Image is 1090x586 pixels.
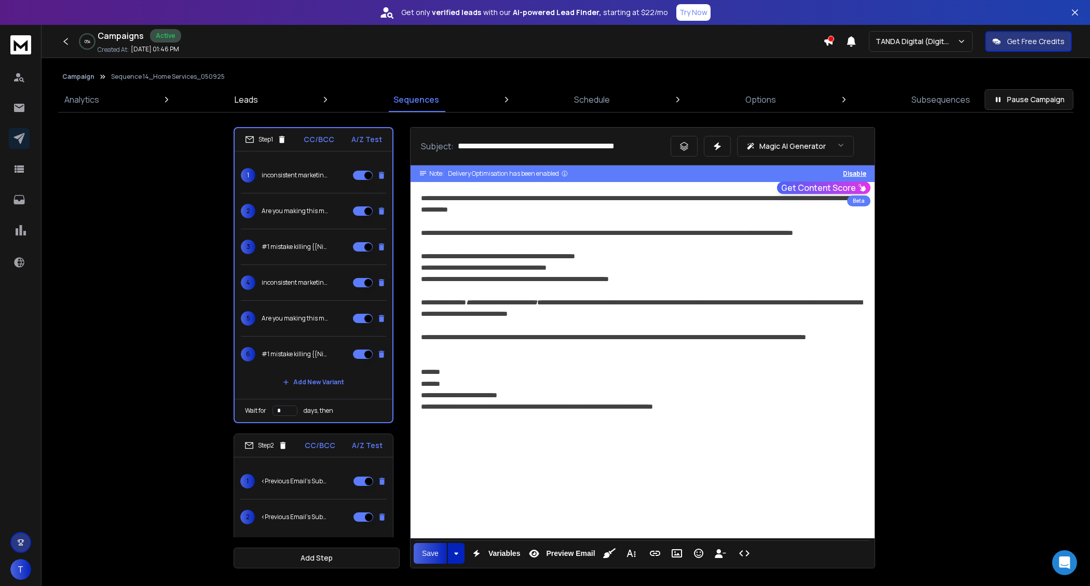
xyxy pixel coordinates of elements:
p: #1 mistake killing {{Niche}} growth [262,243,328,251]
a: Options [739,87,782,112]
p: A/Z Test [351,134,382,145]
span: 2 [241,204,255,218]
span: Variables [486,549,523,558]
button: Code View [734,543,754,564]
span: 4 [241,275,255,290]
p: Wait for [245,407,266,415]
p: TANDA Digital (Digital Sip) [876,36,957,47]
button: More Text [621,543,641,564]
button: Insert Unsubscribe Link [711,543,730,564]
div: Step 2 [244,441,288,450]
strong: AI-powered Lead Finder, [513,7,601,18]
span: 1 [240,474,255,489]
button: Pause Campaign [985,89,1073,110]
span: 1 [241,168,255,183]
button: Variables [467,543,523,564]
a: Analytics [58,87,105,112]
p: Subsequences [911,93,970,106]
p: Leads [235,93,258,106]
button: Disable [843,170,866,178]
img: logo [10,35,31,54]
button: Save [414,543,447,564]
button: Preview Email [524,543,597,564]
span: Note: [429,170,444,178]
p: Get only with our starting at $22/mo [401,7,668,18]
button: Emoticons [689,543,709,564]
p: CC/BCC [304,134,334,145]
div: Step 1 [245,135,287,144]
p: 0 % [85,38,90,45]
button: Add Step [234,548,400,568]
p: days, then [304,407,333,415]
p: inconsistent marketing stalls {{Niche}} businesses [262,278,328,287]
p: Are you making this marketing mistake? [262,207,328,215]
button: Get Content Score [777,182,870,194]
p: Sequence 14_Home Services_050925 [111,73,225,81]
p: Created At: [98,46,129,54]
p: Sequences [393,93,439,106]
span: 5 [241,311,255,326]
div: Delivery Optimisation has been enabled [448,170,568,178]
p: #1 mistake killing {{Niche}} growth [262,350,328,358]
li: Step2CC/BCCA/Z Test1<Previous Email's Subject>2<Previous Email's Subject>Add New VariantWait ford... [234,434,393,585]
div: Open Intercom Messenger [1052,550,1077,575]
p: Options [745,93,776,106]
p: CC/BCC [305,440,335,451]
button: T [10,559,31,580]
a: Subsequences [905,87,976,112]
p: <Previous Email's Subject> [261,513,328,521]
p: Try Now [679,7,707,18]
p: Analytics [64,93,99,106]
span: 2 [240,510,255,524]
button: Insert Link (⌘K) [645,543,665,564]
p: Subject: [421,140,454,152]
p: <Previous Email's Subject> [261,477,328,485]
span: 3 [241,240,255,254]
span: Preview Email [544,549,597,558]
h1: Campaigns [98,30,144,42]
p: Schedule [574,93,610,106]
p: inconsistent marketing stalls {{Niche}} businesses [262,171,328,179]
div: Active [150,29,181,43]
button: Insert Image (⌘P) [667,543,687,564]
div: Beta [847,196,870,206]
p: [DATE] 01:46 PM [131,45,179,53]
button: Magic AI Generator [737,136,854,157]
p: Magic AI Generator [759,141,826,151]
button: Try Now [676,4,711,21]
span: 6 [241,347,255,361]
button: Add New Variant [275,372,352,393]
button: Campaign [62,73,94,81]
p: A/Z Test [352,440,383,451]
button: Add New Variant [275,535,352,555]
p: Get Free Credits [1007,36,1065,47]
a: Sequences [387,87,445,112]
button: Clean HTML [599,543,619,564]
a: Leads [228,87,264,112]
a: Schedule [568,87,616,112]
button: Get Free Credits [985,31,1072,52]
p: Are you making this marketing mistake? [262,314,328,323]
strong: verified leads [432,7,481,18]
li: Step1CC/BCCA/Z Test1inconsistent marketing stalls {{Niche}} businesses2Are you making this market... [234,127,393,423]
